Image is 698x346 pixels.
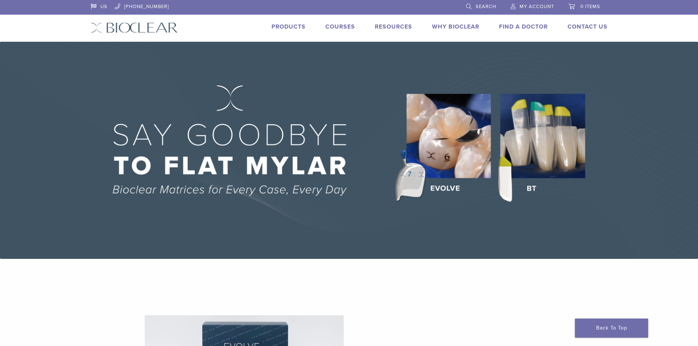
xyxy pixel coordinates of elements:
[499,23,548,30] a: Find A Doctor
[580,4,600,10] span: 0 items
[91,22,178,33] img: Bioclear
[520,4,554,10] span: My Account
[568,23,607,30] a: Contact Us
[325,23,355,30] a: Courses
[375,23,412,30] a: Resources
[575,319,648,338] a: Back To Top
[272,23,306,30] a: Products
[476,4,496,10] span: Search
[432,23,479,30] a: Why Bioclear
